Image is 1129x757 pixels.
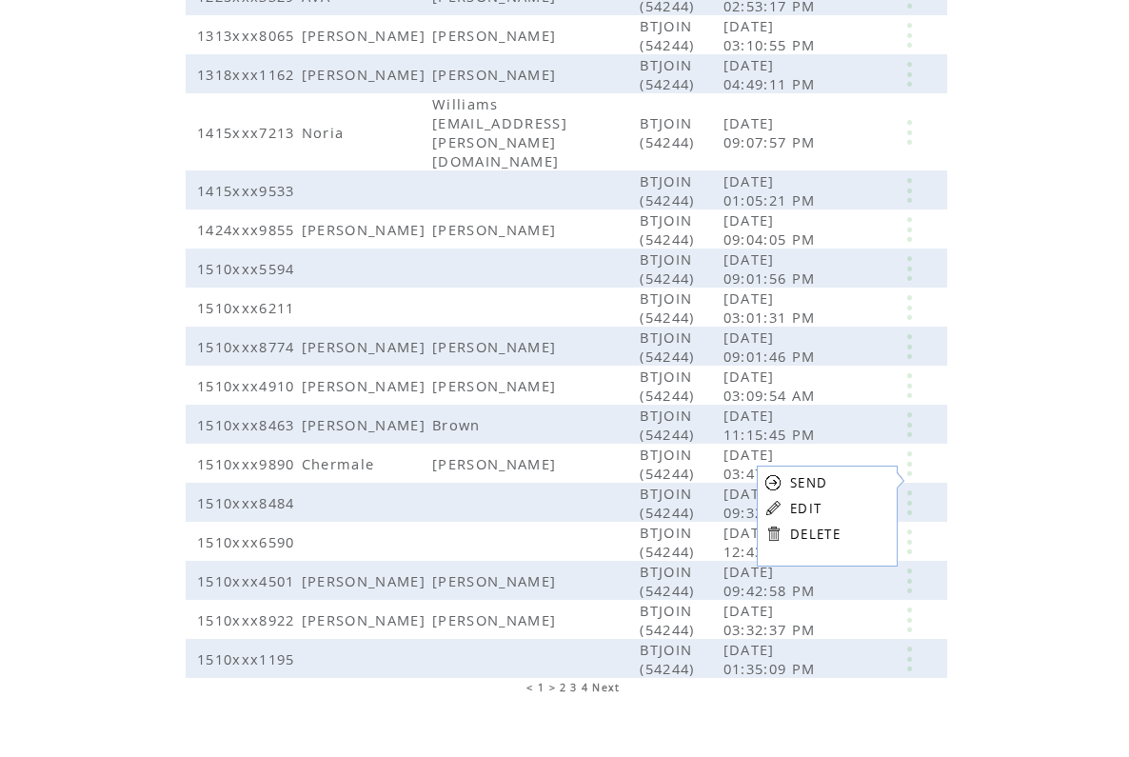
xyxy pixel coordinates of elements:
span: 1424xxx9855 [197,220,300,239]
span: [DATE] 09:04:05 PM [723,210,821,249]
span: 1415xxx7213 [197,123,300,142]
span: [DATE] 01:35:09 PM [723,640,821,678]
span: 1510xxx8463 [197,415,300,434]
span: [PERSON_NAME] [302,415,430,434]
a: 4 [582,681,588,694]
span: 1510xxx4910 [197,376,300,395]
span: Brown [432,415,485,434]
span: 1318xxx1162 [197,65,300,84]
span: [DATE] 11:15:45 PM [723,406,821,444]
span: 1510xxx9890 [197,454,300,473]
span: [PERSON_NAME] [432,65,561,84]
span: [PERSON_NAME] [302,220,430,239]
span: [PERSON_NAME] [432,220,561,239]
span: BTJOIN (54244) [640,289,699,327]
span: [DATE] 09:32:14 PM [723,484,821,522]
span: BTJOIN (54244) [640,55,699,93]
span: [DATE] 09:42:58 PM [723,562,821,600]
span: BTJOIN (54244) [640,445,699,483]
span: [DATE] 09:01:56 PM [723,249,821,288]
span: 1415xxx9533 [197,181,300,200]
span: BTJOIN (54244) [640,113,699,151]
a: EDIT [790,500,822,517]
a: 3 [570,681,577,694]
span: [PERSON_NAME] [302,376,430,395]
span: [PERSON_NAME] [432,571,561,590]
span: 1510xxx8774 [197,337,300,356]
span: Williams [EMAIL_ADDRESS][PERSON_NAME][DOMAIN_NAME] [432,94,567,170]
span: BTJOIN (54244) [640,171,699,209]
span: [DATE] 03:32:37 PM [723,601,821,639]
span: [PERSON_NAME] [302,571,430,590]
span: [DATE] 03:09:54 AM [723,367,821,405]
span: [PERSON_NAME] [432,26,561,45]
span: BTJOIN (54244) [640,210,699,249]
span: BTJOIN (54244) [640,249,699,288]
span: 1313xxx8065 [197,26,300,45]
span: BTJOIN (54244) [640,562,699,600]
span: Noria [302,123,349,142]
span: 1510xxx4501 [197,571,300,590]
span: [PERSON_NAME] [432,610,561,629]
span: Chermale [302,454,380,473]
span: BTJOIN (54244) [640,367,699,405]
span: [DATE] 12:43:07 PM [723,523,821,561]
span: 1510xxx8484 [197,493,300,512]
span: BTJOIN (54244) [640,16,699,54]
span: [DATE] 04:49:11 PM [723,55,821,93]
span: 1510xxx8922 [197,610,300,629]
span: BTJOIN (54244) [640,640,699,678]
a: DELETE [790,526,841,543]
span: 1510xxx6211 [197,298,300,317]
span: [DATE] 09:07:57 PM [723,113,821,151]
span: [PERSON_NAME] [432,376,561,395]
a: 2 [560,681,566,694]
a: SEND [790,474,827,491]
span: [DATE] 03:47:26 AM [723,445,821,483]
span: 1510xxx1195 [197,649,300,668]
a: Next [592,681,620,694]
span: 1510xxx5594 [197,259,300,278]
span: [DATE] 01:05:21 PM [723,171,821,209]
span: BTJOIN (54244) [640,484,699,522]
span: < 1 > [526,681,556,694]
span: 1510xxx6590 [197,532,300,551]
span: [PERSON_NAME] [302,610,430,629]
span: [PERSON_NAME] [302,337,430,356]
span: [DATE] 03:10:55 PM [723,16,821,54]
span: [PERSON_NAME] [302,26,430,45]
span: [DATE] 03:01:31 PM [723,289,821,327]
span: BTJOIN (54244) [640,601,699,639]
span: BTJOIN (54244) [640,406,699,444]
span: BTJOIN (54244) [640,328,699,366]
span: [DATE] 09:01:46 PM [723,328,821,366]
span: [PERSON_NAME] [432,337,561,356]
span: [PERSON_NAME] [432,454,561,473]
span: BTJOIN (54244) [640,523,699,561]
span: [PERSON_NAME] [302,65,430,84]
